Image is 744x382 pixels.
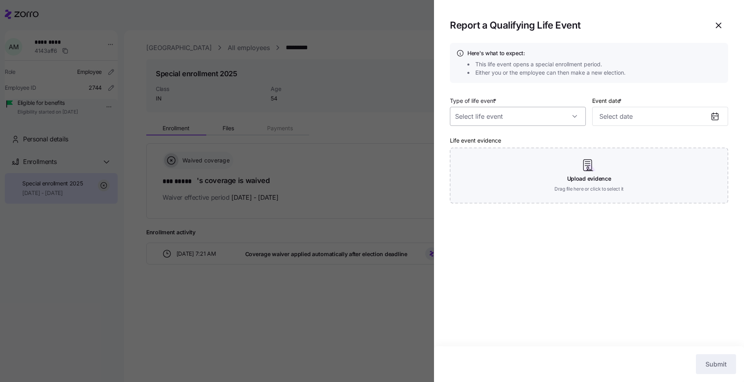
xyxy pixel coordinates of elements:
label: Life event evidence [450,136,501,145]
button: Submit [696,354,736,374]
h4: Here's what to expect: [467,49,631,57]
span: This life event opens a special enrollment period. [475,60,602,68]
label: Type of life event [450,96,498,105]
span: Submit [705,359,727,369]
h1: Report a Qualifying Life Event [450,19,703,31]
span: Either you or the employee can then make a new election. [475,69,626,77]
label: Event date [592,96,623,105]
input: Select life event [450,107,586,126]
input: Select date [592,107,728,126]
